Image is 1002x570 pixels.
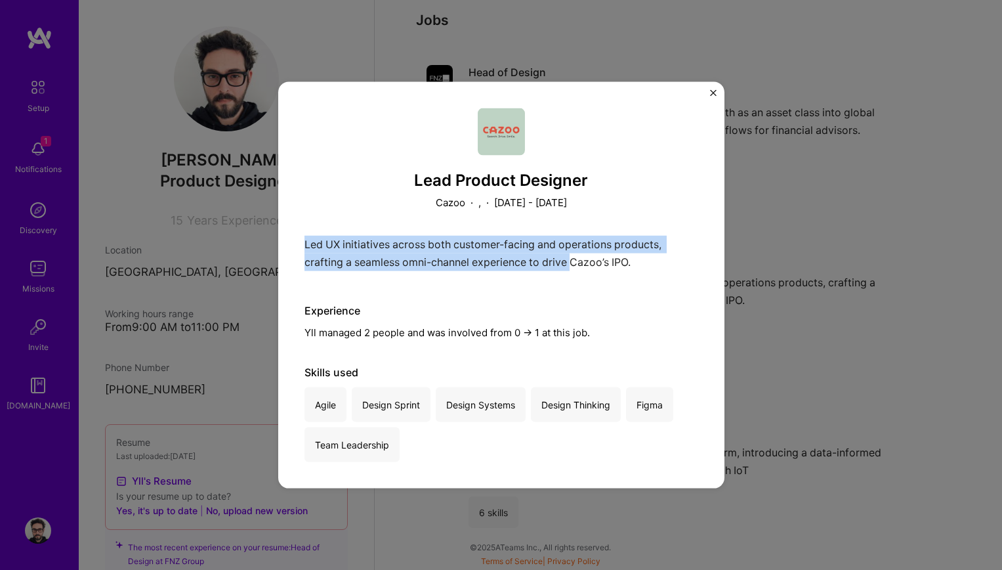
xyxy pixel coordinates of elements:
div: Team Leadership [304,427,400,462]
p: , [478,195,481,209]
span: · [470,195,473,209]
img: Company logo [478,108,525,156]
h3: Lead Product Designer [304,171,698,190]
div: Design Sprint [352,387,430,422]
div: Yll managed 2 people and was involved from 0 -> 1 at this job. [304,303,698,339]
span: · [486,195,489,209]
div: Figma [626,387,673,422]
button: Close [710,90,717,104]
div: Agile [304,387,346,422]
div: Design Systems [436,387,526,422]
div: Experience [304,303,698,317]
p: [DATE] - [DATE] [494,195,567,209]
div: Skills used [304,365,698,379]
p: Cazoo [436,195,465,209]
div: Design Thinking [531,387,621,422]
